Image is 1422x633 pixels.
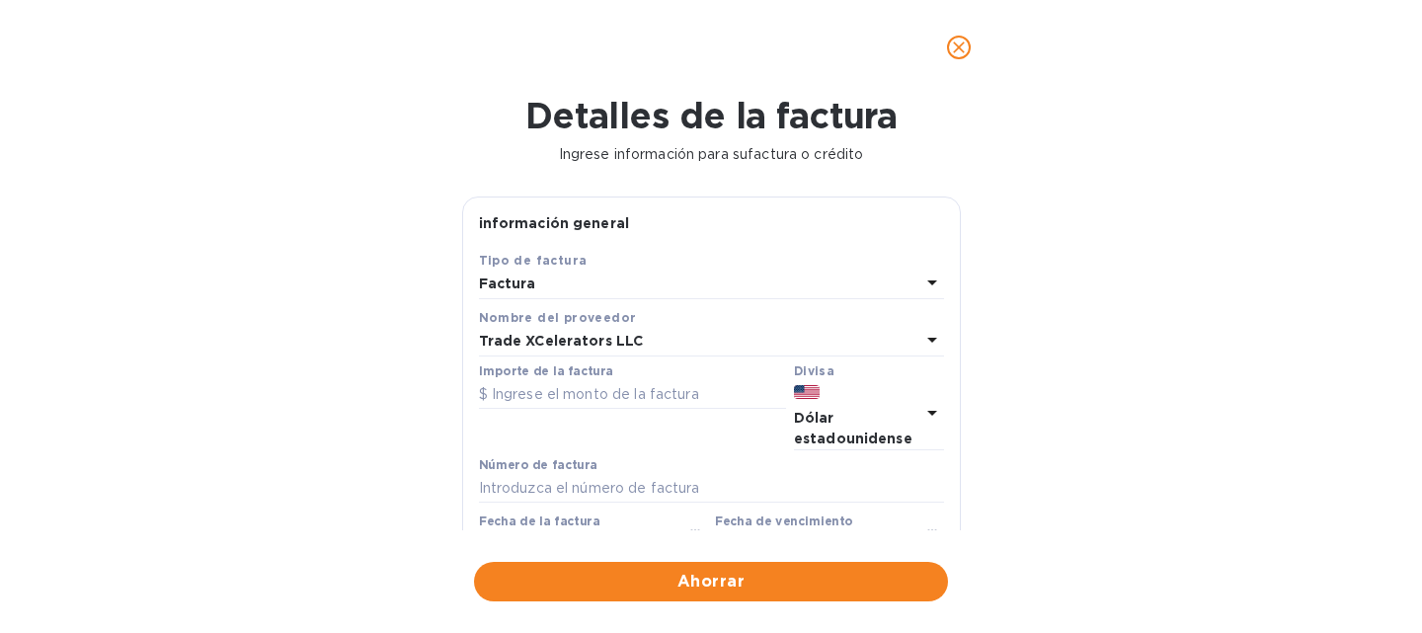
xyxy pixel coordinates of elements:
input: Introduzca el número de factura [479,474,944,504]
font: Número de factura [479,458,597,472]
font: Importe de la factura [479,364,613,378]
font: Ahorrar [677,572,745,591]
font: Trade XCelerators LLC [479,333,644,349]
font: Fecha de vencimiento [715,514,853,528]
font: Factura [479,276,536,291]
font: factura o crédito [748,146,863,162]
font: Tipo de factura [479,253,588,268]
button: Ahorrar [474,562,948,601]
img: Dólar estadounidense [794,385,821,399]
button: cerca [935,24,983,71]
font: Fecha de la factura [479,514,599,528]
font: Divisa [794,363,834,378]
font: Nombre del proveedor [479,310,637,325]
font: Detalles de la factura [525,94,898,137]
font: información general [479,215,630,231]
input: $ Ingrese el monto de la factura [479,380,786,410]
font: Ingrese información para su [559,146,749,162]
font: Dólar estadounidense [794,410,912,446]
